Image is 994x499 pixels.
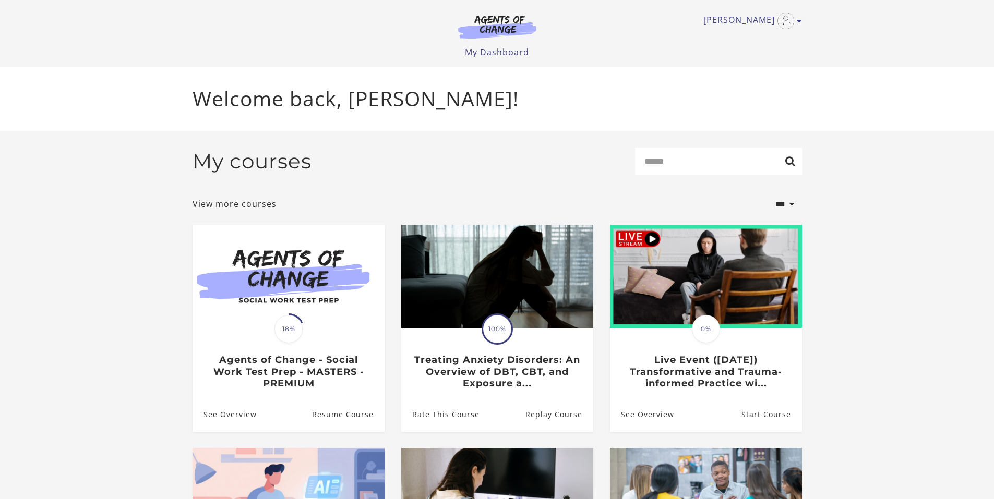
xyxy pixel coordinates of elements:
a: Live Event (10/4/25) Transformative and Trauma-informed Practice wi...: See Overview [610,397,674,431]
img: Agents of Change Logo [447,15,547,39]
a: Live Event (10/4/25) Transformative and Trauma-informed Practice wi...: Resume Course [741,397,801,431]
a: Agents of Change - Social Work Test Prep - MASTERS - PREMIUM: Resume Course [312,397,384,431]
a: Treating Anxiety Disorders: An Overview of DBT, CBT, and Exposure a...: Rate This Course [401,397,480,431]
h3: Treating Anxiety Disorders: An Overview of DBT, CBT, and Exposure a... [412,354,582,390]
a: Agents of Change - Social Work Test Prep - MASTERS - PREMIUM: See Overview [193,397,257,431]
a: Treating Anxiety Disorders: An Overview of DBT, CBT, and Exposure a...: Resume Course [525,397,593,431]
span: 18% [274,315,303,343]
h3: Live Event ([DATE]) Transformative and Trauma-informed Practice wi... [621,354,791,390]
span: 100% [483,315,511,343]
p: Welcome back, [PERSON_NAME]! [193,83,802,114]
span: 0% [692,315,720,343]
a: My Dashboard [465,46,529,58]
h2: My courses [193,149,312,174]
a: Toggle menu [703,13,797,29]
h3: Agents of Change - Social Work Test Prep - MASTERS - PREMIUM [203,354,373,390]
a: View more courses [193,198,277,210]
